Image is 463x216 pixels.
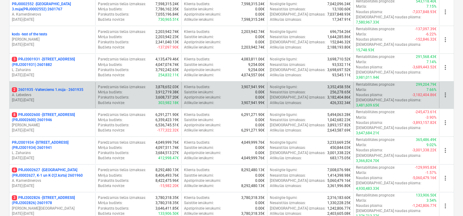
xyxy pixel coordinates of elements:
[184,195,210,200] p: Klienta budžets :
[356,32,367,37] p: Marža :
[356,203,383,208] p: Naudas plūsma :
[327,128,351,133] p: 2,643,587.69€
[270,17,302,22] p: Atlikušās izmaksas :
[98,150,129,156] p: Pārskatīts budžets :
[12,167,93,178] p: PRJ0002627 - [GEOGRAPHIC_DATA] (PRJ0002627, K-1 un K-2(2.kārta) 2601960
[12,37,93,42] p: [PERSON_NAME]
[255,150,265,156] p: 0.00€
[270,173,306,178] p: Nesaistītās izmaksas :
[12,57,93,67] p: PRJ2001931 - [STREET_ADDRESS] (PRJ2001931) 2601882
[12,112,93,123] p: PRJ0002600 - [STREET_ADDRESS](PRJ0002600) 2601946
[241,140,265,145] p: 4,049,999.76€
[12,178,93,183] p: A. Kamerdinerovs
[442,8,449,16] span: more_vert
[270,34,306,40] p: Nesaistītās izmaksas :
[155,95,179,100] p: 3,608,737.20€
[356,175,383,181] p: Naudas plūsma :
[12,42,93,47] p: [DATE] - [DATE]
[12,17,93,22] p: [DATE] - [DATE]
[327,95,351,100] p: 3,182,404.86€
[270,73,302,78] p: Atlikušās izmaksas :
[433,187,463,216] iframe: Chat Widget
[327,167,351,173] p: 7,008,076.98€
[255,123,265,128] p: 0.00€
[12,156,93,161] p: [DATE] - [DATE]
[184,117,214,123] p: Saistītie ienākumi :
[241,167,265,173] p: 8,292,480.13€
[270,117,306,123] p: Nesaistītās izmaksas :
[412,65,437,70] p: -3,689,443.52€
[327,117,351,123] p: 1,042,682.23€
[241,85,265,90] p: 3,907,941.99€
[356,37,383,42] p: Naudas plūsma :
[442,175,449,182] span: more_vert
[12,87,93,103] div: 22601935 -Valterciems 1.māja - 2601935A. Lebedevs[DATE]-[DATE]
[98,128,125,133] p: Budžeta novirze :
[155,145,179,150] p: 4,097,511.74€
[327,85,351,90] p: 3,352,458.55€
[155,117,179,123] p: 6,359,423.19€
[155,34,179,40] p: 2,203,942.23€
[98,67,129,73] p: Pārskatīts budžets :
[12,2,93,23] div: PRJ0002552 -[GEOGRAPHIC_DATA] 3.māja(PRJ0002552) 2601767A. Kamerdinerovs[DATE]-[DATE]
[270,145,306,150] p: Nesaistītās izmaksas :
[184,34,214,40] p: Saistītie ienākumi :
[155,62,179,67] p: 4,047,074.74€
[12,140,93,161] div: PRJ2001934 -[STREET_ADDRESS] (PRJ2001934) 2601941L. Zaharāns[DATE]-[DATE]
[330,145,351,150] p: 450,844.03€
[98,195,146,200] p: Paredzamās tiešās izmaksas :
[184,57,210,62] p: Klienta budžets :
[270,57,298,62] p: Noslēgtie līgumi :
[184,73,214,78] p: Atlikušie ienākumi :
[184,156,214,161] p: Atlikušie ienākumi :
[356,186,379,191] p: 4,930,483.33€
[356,208,421,214] p: [DEMOGRAPHIC_DATA] naudas plūsma :
[98,90,123,95] p: Mērķa budžets :
[426,4,437,9] p: 7.15%
[255,90,265,95] p: 0.00€
[327,173,351,178] p: 1,414,398.98€
[98,156,125,161] p: Budžeta novirze :
[270,206,325,211] p: [DEMOGRAPHIC_DATA] izmaksas :
[330,29,351,34] p: 696,754.26€
[98,57,146,62] p: Paredzamās tiešās izmaksas :
[155,85,179,90] p: 3,878,652.03€
[270,128,302,133] p: Atlikušās izmaksas :
[356,153,421,158] p: [DEMOGRAPHIC_DATA] naudas plūsma :
[12,140,93,150] p: PRJ2001934 - [STREET_ADDRESS] (PRJ2001934) 2601941
[270,167,298,173] p: Noslēgtie līgumi :
[184,112,210,117] p: Klienta budžets :
[426,87,437,92] p: 7.66%
[241,195,265,200] p: 3,780,318.35€
[327,45,351,50] p: 2,188,193.80€
[426,198,437,203] p: 3.54%
[12,87,83,92] p: 2601935 - Valterciems 1.māja - 2601935
[155,57,179,62] p: 4,135,479.46€
[12,167,93,189] div: 6PRJ0002627 -[GEOGRAPHIC_DATA] (PRJ0002627, K-1 un K-2(2.kārta) 2601960A. Kamerdinerovs[DATE]-[DATE]
[98,112,146,117] p: Paredzamās tiešās izmaksas :
[327,150,351,156] p: 3,001,338.22€
[412,203,437,208] p: -1,242,806.77€
[12,150,93,156] p: L. Zaharāns
[98,62,123,67] p: Mērķa budžets :
[327,34,351,40] p: 1,644,285.86€
[270,156,302,161] p: Atlikušās izmaksas :
[270,29,298,34] p: Noslēgtie līgumi :
[327,140,351,145] p: 3,233,669.25€
[270,67,325,73] p: [DEMOGRAPHIC_DATA] izmaksas :
[327,206,351,211] p: 1,242,806.77€
[184,2,210,7] p: Klienta budžets :
[255,206,265,211] p: 0.00€
[356,137,395,142] p: Rentabilitātes prognoze :
[98,100,125,106] p: Budžeta novirze :
[159,183,179,189] p: -15,982.20€
[98,2,146,7] p: Paredzamās tiešās izmaksas :
[184,85,210,90] p: Klienta budžets :
[155,167,179,173] p: 8,292,480.13€
[12,87,17,92] span: 2
[356,27,395,32] p: Rentabilitātes prognoze :
[98,173,123,178] p: Mērķa budžets :
[12,123,93,128] p: [PERSON_NAME]
[442,91,449,99] span: more_vert
[12,67,93,73] p: L. Zaharāns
